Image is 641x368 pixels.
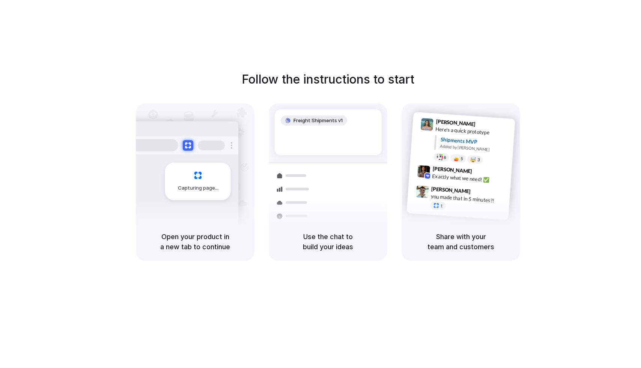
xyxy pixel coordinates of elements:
span: 9:41 AM [478,121,493,130]
span: 1 [440,204,443,208]
span: [PERSON_NAME] [436,117,475,128]
h5: Share with your team and customers [411,232,511,252]
span: Capturing page [178,184,220,192]
span: [PERSON_NAME] [431,184,471,195]
span: [PERSON_NAME] [432,165,472,175]
span: 9:42 AM [474,168,490,177]
div: 🤯 [470,157,477,162]
h5: Open your product in a new tab to continue [145,232,245,252]
div: Shipments MVP [440,136,510,148]
h1: Follow the instructions to start [242,70,414,88]
div: Added by [PERSON_NAME] [440,143,509,154]
span: Freight Shipments v1 [293,117,343,124]
span: 3 [477,158,480,162]
h5: Use the chat to build your ideas [278,232,378,252]
span: 5 [460,157,463,161]
div: Exactly what we need! ✅ [432,172,507,185]
span: 9:47 AM [473,188,488,197]
div: you made that in 5 minutes?! [430,192,506,205]
div: Here's a quick prototype [435,125,510,138]
span: 8 [444,155,446,159]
